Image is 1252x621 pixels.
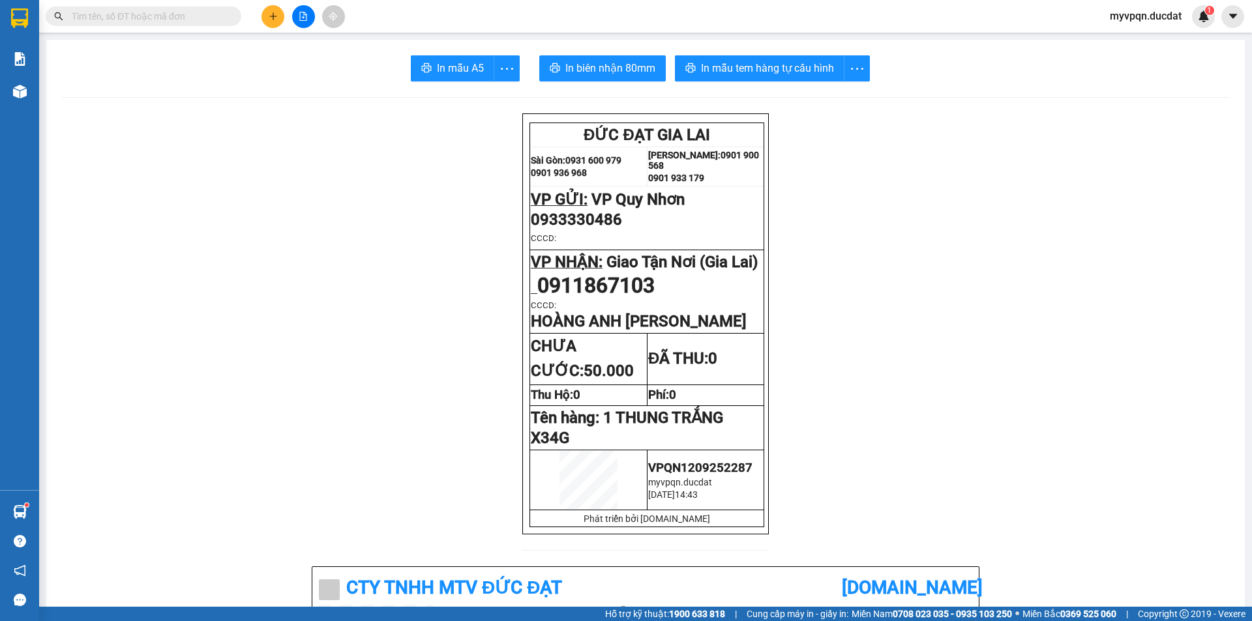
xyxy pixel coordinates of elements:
span: printer [685,63,696,75]
strong: 0901 900 568 [648,150,759,171]
strong: 0708 023 035 - 0935 103 250 [893,609,1012,619]
span: VPQN1209252287 [648,461,753,475]
span: ĐỨC ĐẠT GIA LAI [584,126,710,144]
span: In mẫu tem hàng tự cấu hình [701,60,834,76]
img: warehouse-icon [13,505,27,519]
span: message [14,594,26,606]
strong: Phí: [648,388,676,402]
strong: 0901 933 179 [648,173,704,183]
span: caret-down [1227,10,1239,22]
button: plus [261,5,284,28]
strong: 0369 525 060 [1060,609,1116,619]
span: 0 [669,388,676,402]
strong: ĐÃ THU: [648,349,717,368]
button: printerIn biên nhận 80mm [539,55,666,81]
button: printerIn mẫu tem hàng tự cấu hình [675,55,844,81]
img: solution-icon [13,52,27,66]
img: warehouse-icon [13,85,27,98]
span: search [54,12,63,21]
span: copyright [1180,609,1189,618]
span: 1 [1207,6,1212,15]
span: 50.000 [584,362,634,380]
span: VP NHẬN: [531,253,603,271]
span: 0911867103 [537,273,655,298]
span: Tên hàng: [531,409,723,427]
button: file-add [292,5,315,28]
img: icon-new-feature [1198,10,1210,22]
span: question-circle [14,535,26,547]
strong: [PERSON_NAME]: [648,150,721,160]
span: notification [14,564,26,577]
span: myvpqn.ducdat [1099,8,1192,24]
span: Miền Bắc [1022,607,1116,621]
span: Miền Nam [852,607,1012,621]
span: | [735,607,737,621]
span: printer [421,63,432,75]
span: In biên nhận 80mm [565,60,655,76]
span: HOÀNG ANH [PERSON_NAME] [531,312,747,330]
span: myvpqn.ducdat [648,477,712,487]
span: more [494,61,519,77]
input: Tìm tên, số ĐT hoặc mã đơn [72,9,226,23]
strong: Sài Gòn: [531,155,565,166]
td: Phát triển bởi [DOMAIN_NAME] [530,510,764,527]
strong: 0901 936 968 [531,167,587,178]
sup: 1 [1205,6,1214,15]
span: Hỗ trợ kỹ thuật: [605,607,725,621]
b: CTy TNHH MTV ĐỨC ĐẠT [346,577,562,598]
span: CCCD: [531,300,556,310]
span: VP GỬI: [531,190,588,209]
button: aim [322,5,345,28]
span: aim [329,12,338,21]
b: [DOMAIN_NAME] [842,577,983,598]
span: 0 [708,349,717,368]
span: plus [269,12,278,21]
span: X34G [531,429,569,447]
span: 1 THUNG TRẮNG [603,409,723,427]
img: logo-vxr [11,8,28,28]
span: In mẫu A5 [437,60,484,76]
strong: 0931 600 979 [565,155,621,166]
span: Cung cấp máy in - giấy in: [747,607,848,621]
button: caret-down [1221,5,1244,28]
span: 14:43 [675,489,698,500]
span: 0933330486 [531,210,622,229]
strong: Thu Hộ: [531,388,580,402]
span: file-add [299,12,308,21]
span: VP Quy Nhơn [591,190,685,209]
span: | [1126,607,1128,621]
strong: 1900 633 818 [669,609,725,619]
span: ⚪️ [1015,611,1019,616]
span: 0 [573,388,580,402]
span: more [844,61,869,77]
span: Giao Tận Nơi (Gia Lai) [606,253,758,271]
button: printerIn mẫu A5 [411,55,494,81]
sup: 1 [25,503,29,507]
strong: CHƯA CƯỚC: [531,337,634,380]
span: CCCD: [531,233,556,243]
button: more [494,55,520,81]
button: more [844,55,870,81]
span: [DATE] [648,489,675,500]
span: printer [550,63,560,75]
